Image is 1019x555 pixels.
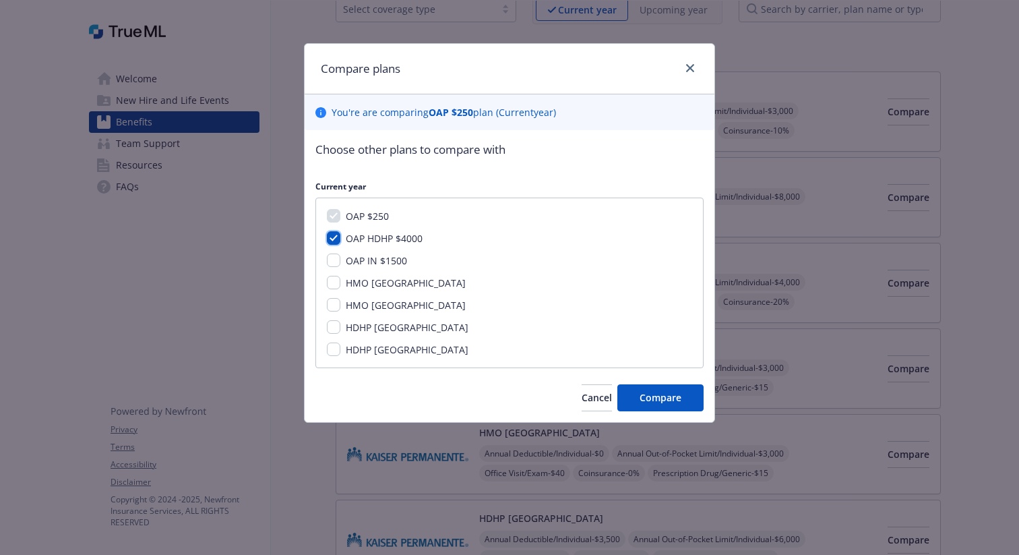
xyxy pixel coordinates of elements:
b: OAP $250 [429,106,473,119]
span: HDHP [GEOGRAPHIC_DATA] [346,343,468,356]
span: Compare [640,391,681,404]
p: You ' re are comparing plan ( Current year) [332,105,556,119]
span: HMO [GEOGRAPHIC_DATA] [346,276,466,289]
span: OAP HDHP $4000 [346,232,423,245]
span: OAP IN $1500 [346,254,407,267]
h1: Compare plans [321,60,400,78]
span: HDHP [GEOGRAPHIC_DATA] [346,321,468,334]
p: Current year [315,181,704,192]
span: HMO [GEOGRAPHIC_DATA] [346,299,466,312]
button: Compare [617,384,704,411]
button: Cancel [582,384,612,411]
span: Cancel [582,391,612,404]
span: OAP $250 [346,210,389,223]
a: close [682,60,698,76]
p: Choose other plans to compare with [315,141,704,158]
